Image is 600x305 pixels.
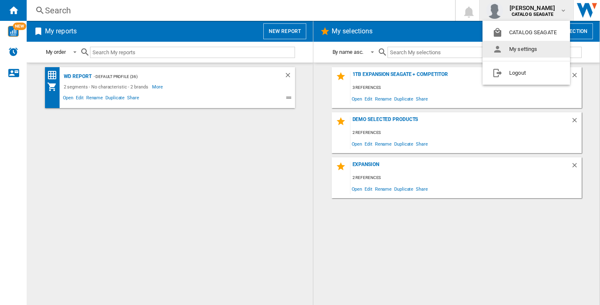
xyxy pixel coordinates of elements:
[482,41,570,58] button: My settings
[482,65,570,81] button: Logout
[482,24,570,41] button: CATALOG SEAGATE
